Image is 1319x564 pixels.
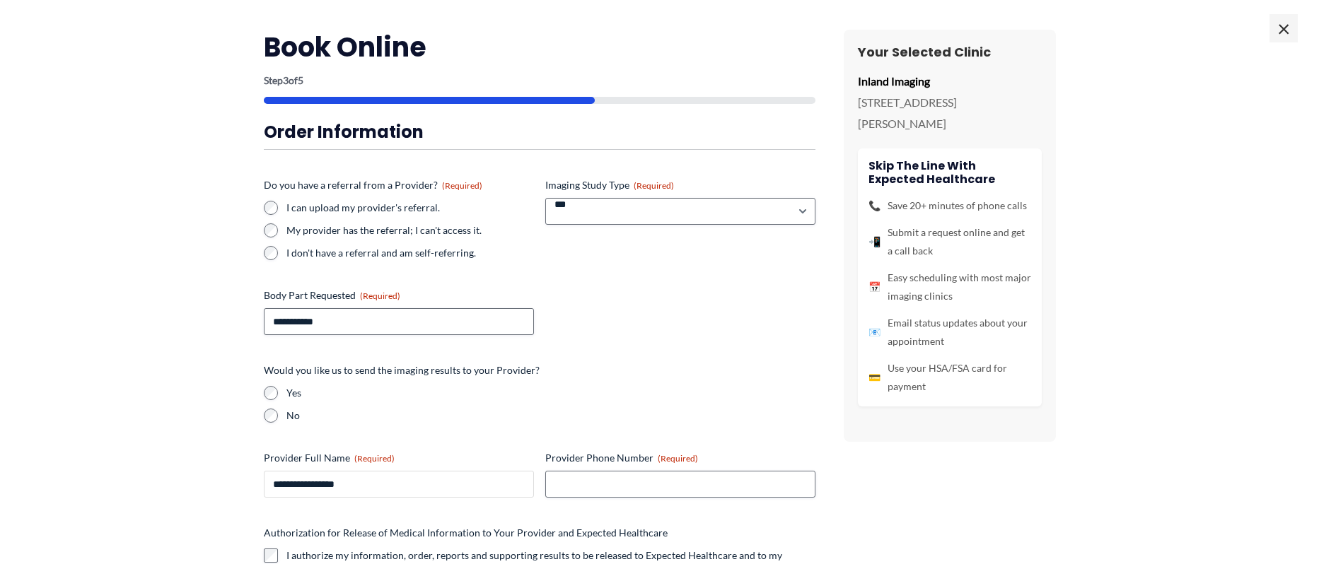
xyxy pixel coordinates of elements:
[868,314,1031,351] li: Email status updates about your appointment
[545,451,815,465] label: Provider Phone Number
[283,74,289,86] span: 3
[868,223,1031,260] li: Submit a request online and get a call back
[858,71,1042,92] p: Inland Imaging
[868,233,881,251] span: 📲
[868,269,1031,305] li: Easy scheduling with most major imaging clinics
[868,359,1031,396] li: Use your HSA/FSA card for payment
[1269,14,1298,42] span: ×
[354,453,395,464] span: (Required)
[858,92,1042,134] p: [STREET_ADDRESS][PERSON_NAME]
[868,196,1031,215] li: Save 20+ minutes of phone calls
[868,323,881,341] span: 📧
[634,180,674,191] span: (Required)
[264,526,668,540] legend: Authorization for Release of Medical Information to Your Provider and Expected Healthcare
[286,386,815,400] label: Yes
[286,223,534,237] label: My provider has the referral; I can't access it.
[868,368,881,387] span: 💳
[868,278,881,296] span: 📅
[868,159,1031,186] h4: Skip the line with Expected Healthcare
[868,196,881,215] span: 📞
[264,451,534,465] label: Provider Full Name
[264,178,482,192] legend: Do you have a referral from a Provider?
[658,453,698,464] span: (Required)
[264,288,534,302] label: Body Part Requested
[264,363,540,377] legend: Would you like us to send the imaging results to your Provider?
[286,409,815,423] label: No
[442,180,482,191] span: (Required)
[264,121,815,143] h3: Order Information
[286,246,534,260] label: I don't have a referral and am self-referring.
[298,74,303,86] span: 5
[286,201,534,215] label: I can upload my provider's referral.
[264,76,815,86] p: Step of
[360,290,400,301] span: (Required)
[545,178,815,192] label: Imaging Study Type
[858,44,1042,60] h3: Your Selected Clinic
[264,30,815,64] h2: Book Online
